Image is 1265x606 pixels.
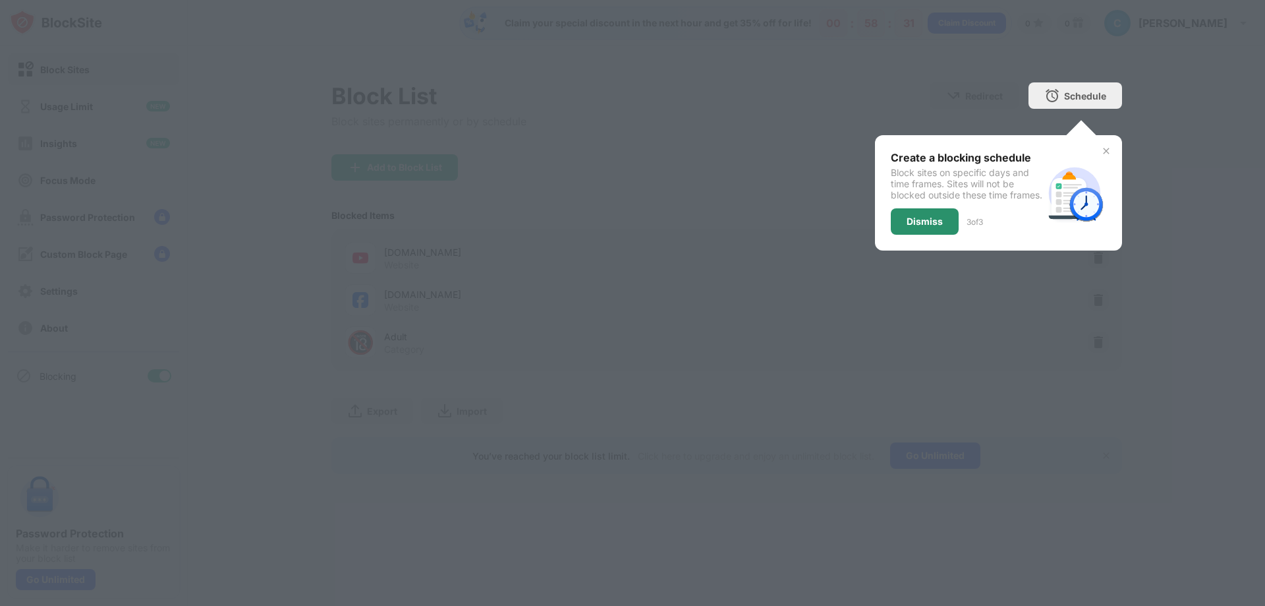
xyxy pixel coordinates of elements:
div: Create a blocking schedule [891,151,1043,164]
div: 3 of 3 [967,217,983,227]
img: schedule.svg [1043,162,1106,225]
div: Dismiss [907,216,943,227]
div: Schedule [1064,90,1106,102]
img: x-button.svg [1101,146,1111,156]
div: Block sites on specific days and time frames. Sites will not be blocked outside these time frames. [891,167,1043,200]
